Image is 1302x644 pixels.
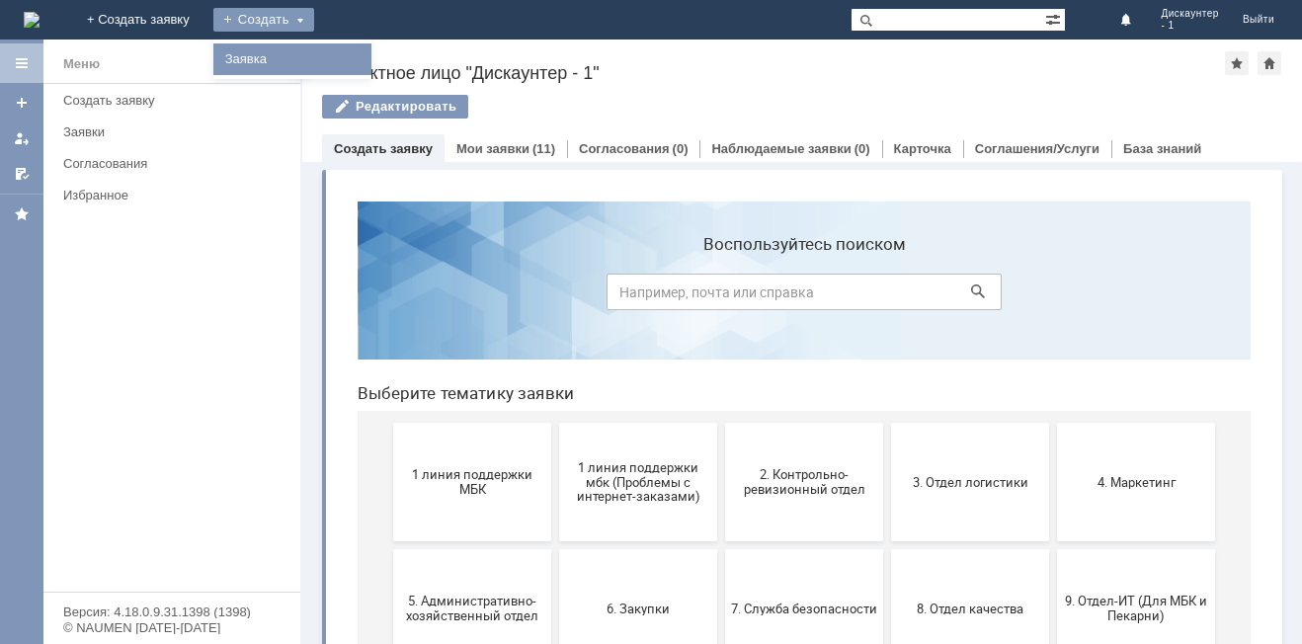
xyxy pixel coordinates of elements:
span: Финансовый отдел [555,541,701,556]
span: Бухгалтерия (для мбк) [57,541,203,556]
div: Избранное [63,188,267,202]
div: Добавить в избранное [1225,51,1249,75]
span: 4. Маркетинг [721,288,867,303]
div: Версия: 4.18.0.9.31.1398 (1398) [63,605,281,618]
span: 1 линия поддержки мбк (Проблемы с интернет-заказами) [223,274,369,318]
a: Наблюдаемые заявки [711,141,851,156]
a: Создать заявку [55,85,296,116]
button: 2. Контрольно-ревизионный отдел [383,237,541,356]
span: Отдел-ИТ (Битрикс24 и CRM) [223,534,369,564]
a: База знаний [1123,141,1201,156]
div: © NAUMEN [DATE]-[DATE] [63,621,281,634]
span: 5. Административно-хозяйственный отдел [57,408,203,438]
span: Расширенный поиск [1045,9,1065,28]
div: Меню [63,52,100,76]
button: 1 линия поддержки мбк (Проблемы с интернет-заказами) [217,237,375,356]
button: Финансовый отдел [549,490,707,608]
label: Воспользуйтесь поиском [265,48,660,68]
a: Создать заявку [6,87,38,119]
span: 6. Закупки [223,415,369,430]
span: - 1 [1161,20,1219,32]
div: Согласования [63,156,288,171]
div: (0) [673,141,689,156]
button: 9. Отдел-ИТ (Для МБК и Пекарни) [715,363,873,482]
a: Согласования [579,141,670,156]
div: (11) [532,141,555,156]
button: 5. Административно-хозяйственный отдел [51,363,209,482]
div: (0) [854,141,870,156]
a: Мои согласования [6,158,38,190]
a: Согласования [55,148,296,179]
a: Заявка [217,47,367,71]
button: 1 линия поддержки МБК [51,237,209,356]
input: Например, почта или справка [265,88,660,124]
div: Создать [213,8,314,32]
div: Заявки [63,124,288,139]
a: Перейти на домашнюю страницу [24,12,40,28]
span: Дискаунтер [1161,8,1219,20]
a: Карточка [894,141,951,156]
span: Франчайзинг [721,541,867,556]
header: Выберите тематику заявки [16,198,909,217]
div: Создать заявку [63,93,288,108]
button: 4. Маркетинг [715,237,873,356]
span: 2. Контрольно-ревизионный отдел [389,282,535,311]
span: 3. Отдел логистики [555,288,701,303]
span: 9. Отдел-ИТ (Для МБК и Пекарни) [721,408,867,438]
a: Создать заявку [334,141,433,156]
button: Бухгалтерия (для мбк) [51,490,209,608]
div: Сделать домашней страницей [1258,51,1281,75]
a: Соглашения/Услуги [975,141,1099,156]
img: logo [24,12,40,28]
span: 7. Служба безопасности [389,415,535,430]
div: Контактное лицо "Дискаунтер - 1" [322,63,1225,83]
button: 3. Отдел логистики [549,237,707,356]
a: Заявки [55,117,296,147]
button: 8. Отдел качества [549,363,707,482]
button: 7. Служба безопасности [383,363,541,482]
a: Мои заявки [456,141,529,156]
span: 8. Отдел качества [555,415,701,430]
button: 6. Закупки [217,363,375,482]
button: Отдел-ИТ (Битрикс24 и CRM) [217,490,375,608]
button: Франчайзинг [715,490,873,608]
a: Мои заявки [6,122,38,154]
span: Отдел-ИТ (Офис) [389,541,535,556]
span: 1 линия поддержки МБК [57,282,203,311]
button: Отдел-ИТ (Офис) [383,490,541,608]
